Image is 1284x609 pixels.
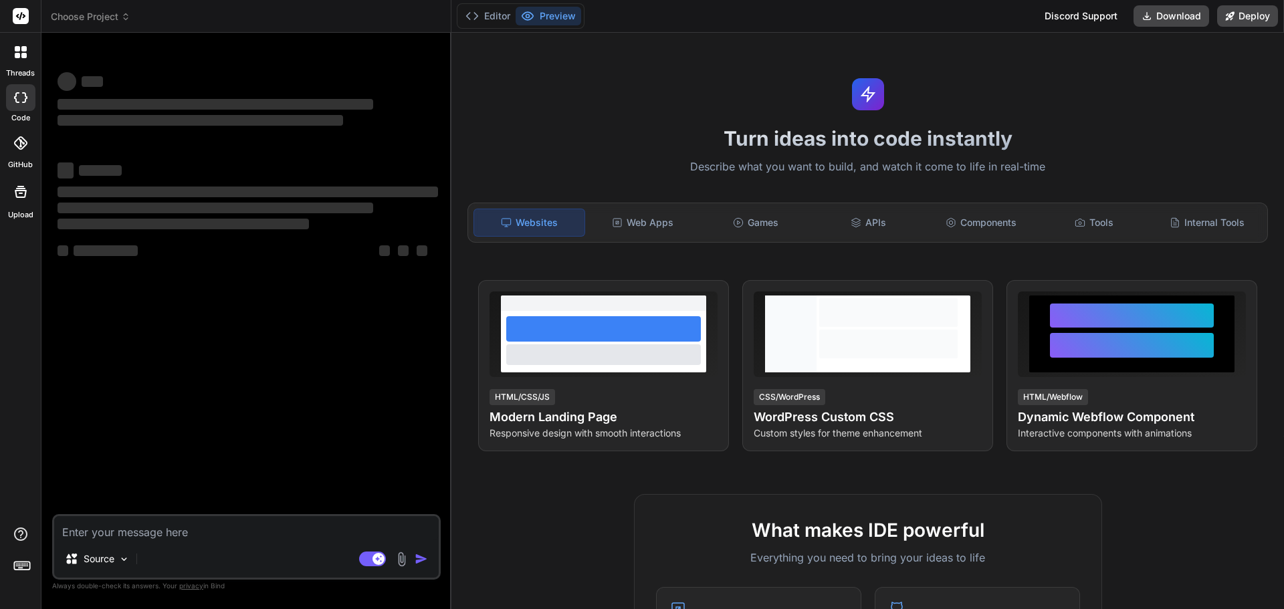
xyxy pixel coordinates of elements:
[588,209,698,237] div: Web Apps
[118,554,130,565] img: Pick Models
[1217,5,1278,27] button: Deploy
[394,552,409,567] img: attachment
[58,72,76,91] span: ‌
[1037,5,1126,27] div: Discord Support
[1018,408,1246,427] h4: Dynamic Webflow Component
[459,126,1276,150] h1: Turn ideas into code instantly
[460,7,516,25] button: Editor
[516,7,581,25] button: Preview
[926,209,1037,237] div: Components
[179,582,203,590] span: privacy
[82,76,103,87] span: ‌
[1018,389,1088,405] div: HTML/Webflow
[51,10,130,23] span: Choose Project
[379,245,390,256] span: ‌
[417,245,427,256] span: ‌
[473,209,585,237] div: Websites
[490,427,718,440] p: Responsive design with smooth interactions
[656,516,1080,544] h2: What makes IDE powerful
[490,389,555,405] div: HTML/CSS/JS
[84,552,114,566] p: Source
[398,245,409,256] span: ‌
[58,99,373,110] span: ‌
[656,550,1080,566] p: Everything you need to bring your ideas to life
[8,209,33,221] label: Upload
[415,552,428,566] img: icon
[8,159,33,170] label: GitHub
[1152,209,1262,237] div: Internal Tools
[58,115,343,126] span: ‌
[52,580,441,592] p: Always double-check its answers. Your in Bind
[58,203,373,213] span: ‌
[11,112,30,124] label: code
[1134,5,1209,27] button: Download
[58,219,309,229] span: ‌
[58,162,74,178] span: ‌
[58,245,68,256] span: ‌
[1018,427,1246,440] p: Interactive components with animations
[6,68,35,79] label: threads
[813,209,924,237] div: APIs
[754,427,982,440] p: Custom styles for theme enhancement
[58,187,438,197] span: ‌
[754,408,982,427] h4: WordPress Custom CSS
[74,245,138,256] span: ‌
[490,408,718,427] h4: Modern Landing Page
[1039,209,1150,237] div: Tools
[701,209,811,237] div: Games
[754,389,825,405] div: CSS/WordPress
[79,165,122,176] span: ‌
[459,158,1276,176] p: Describe what you want to build, and watch it come to life in real-time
